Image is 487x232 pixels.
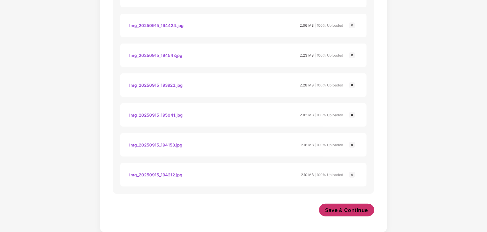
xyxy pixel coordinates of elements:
[315,53,343,58] span: | 100% Uploaded
[129,50,182,61] div: Img_20250915_194547.jpg
[325,207,368,214] span: Save & Continue
[348,111,356,119] img: svg+xml;base64,PHN2ZyBpZD0iQ3Jvc3MtMjR4MjQiIHhtbG5zPSJodHRwOi8vd3d3LnczLm9yZy8yMDAwL3N2ZyIgd2lkdG...
[129,20,183,31] div: Img_20250915_194424.jpg
[315,23,343,28] span: | 100% Uploaded
[348,22,356,29] img: svg+xml;base64,PHN2ZyBpZD0iQ3Jvc3MtMjR4MjQiIHhtbG5zPSJodHRwOi8vd3d3LnczLm9yZy8yMDAwL3N2ZyIgd2lkdG...
[315,113,343,117] span: | 100% Uploaded
[300,113,314,117] span: 2.03 MB
[301,143,314,147] span: 2.16 MB
[348,171,356,179] img: svg+xml;base64,PHN2ZyBpZD0iQ3Jvc3MtMjR4MjQiIHhtbG5zPSJodHRwOi8vd3d3LnczLm9yZy8yMDAwL3N2ZyIgd2lkdG...
[348,81,356,89] img: svg+xml;base64,PHN2ZyBpZD0iQ3Jvc3MtMjR4MjQiIHhtbG5zPSJodHRwOi8vd3d3LnczLm9yZy8yMDAwL3N2ZyIgd2lkdG...
[129,169,182,180] div: Img_20250915_194212.jpg
[315,173,343,177] span: | 100% Uploaded
[300,23,314,28] span: 2.06 MB
[348,141,356,149] img: svg+xml;base64,PHN2ZyBpZD0iQ3Jvc3MtMjR4MjQiIHhtbG5zPSJodHRwOi8vd3d3LnczLm9yZy8yMDAwL3N2ZyIgd2lkdG...
[300,53,314,58] span: 2.23 MB
[301,173,314,177] span: 2.10 MB
[348,51,356,59] img: svg+xml;base64,PHN2ZyBpZD0iQ3Jvc3MtMjR4MjQiIHhtbG5zPSJodHRwOi8vd3d3LnczLm9yZy8yMDAwL3N2ZyIgd2lkdG...
[300,83,314,87] span: 2.28 MB
[319,204,375,216] button: Save & Continue
[129,110,183,120] div: Img_20250915_195041.jpg
[315,83,343,87] span: | 100% Uploaded
[315,143,343,147] span: | 100% Uploaded
[129,140,182,150] div: Img_20250915_194153.jpg
[129,80,183,91] div: Img_20250915_193923.jpg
